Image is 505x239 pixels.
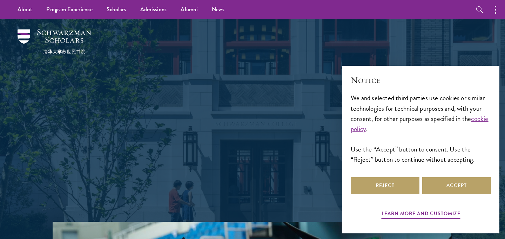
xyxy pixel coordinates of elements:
[351,93,491,164] div: We and selected third parties use cookies or similar technologies for technical purposes and, wit...
[351,114,489,134] a: cookie policy
[351,74,491,86] h2: Notice
[382,209,460,220] button: Learn more and customize
[18,29,91,54] img: Schwarzman Scholars
[351,177,419,194] button: Reject
[422,177,491,194] button: Accept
